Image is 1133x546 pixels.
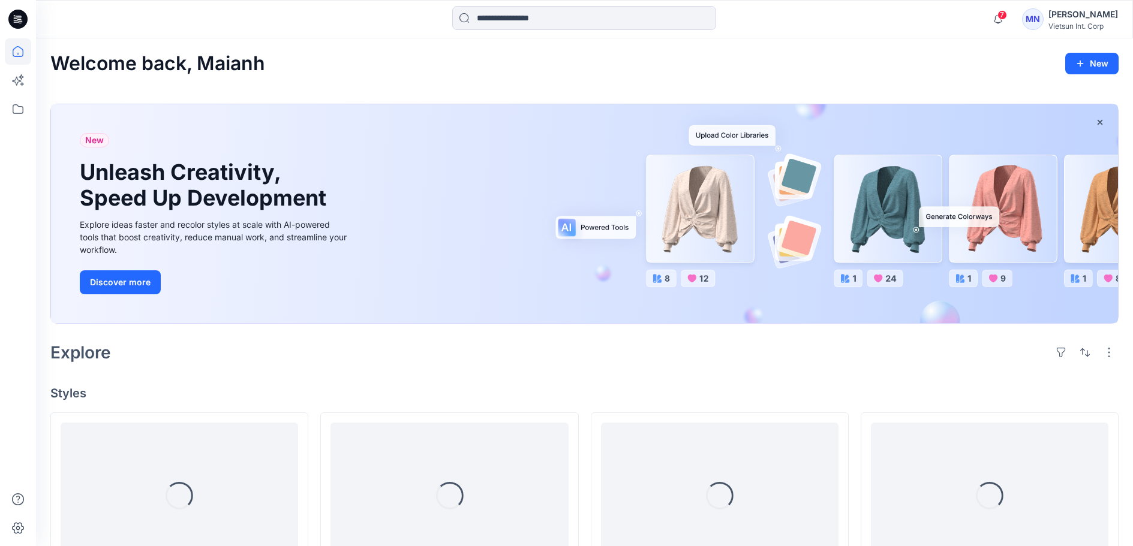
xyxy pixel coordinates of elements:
h1: Unleash Creativity, Speed Up Development [80,159,332,211]
a: Discover more [80,270,350,294]
h4: Styles [50,386,1119,400]
h2: Explore [50,343,111,362]
button: Discover more [80,270,161,294]
div: Vietsun Int. Corp [1048,22,1118,31]
div: MN [1022,8,1044,30]
button: New [1065,53,1119,74]
div: Explore ideas faster and recolor styles at scale with AI-powered tools that boost creativity, red... [80,218,350,256]
span: New [85,133,104,147]
span: 7 [997,10,1007,20]
h2: Welcome back, Maianh [50,53,265,75]
div: [PERSON_NAME] [1048,7,1118,22]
